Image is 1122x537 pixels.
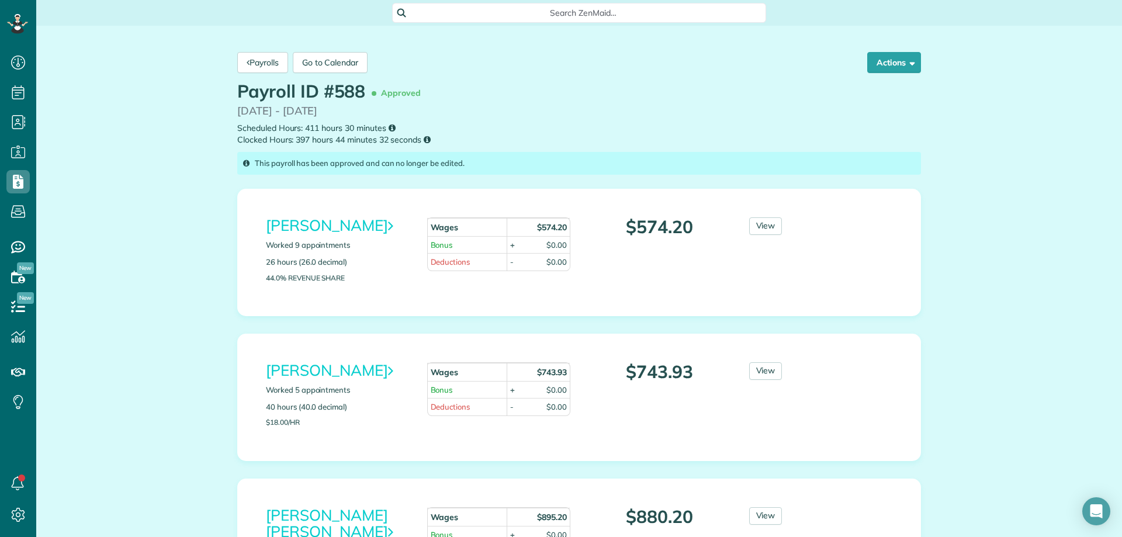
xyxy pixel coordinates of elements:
span: New [17,292,34,304]
div: $0.00 [546,401,567,413]
p: $880.20 [588,507,732,526]
td: Deductions [427,398,507,415]
button: Actions [867,52,921,73]
a: View [749,217,782,235]
div: + [510,240,515,251]
div: - [510,257,514,268]
small: Scheduled Hours: 411 hours 30 minutes Clocked Hours: 397 hours 44 minutes 32 seconds [237,122,921,146]
div: - [510,401,514,413]
td: Bonus [427,236,507,254]
strong: $743.93 [537,367,567,377]
p: 40 hours (40.0 decimal) [266,401,410,413]
div: Open Intercom Messenger [1082,497,1110,525]
span: Approved [374,83,425,103]
strong: Wages [431,512,459,522]
strong: $895.20 [537,512,567,522]
div: $0.00 [546,257,567,268]
a: Payrolls [237,52,288,73]
td: Deductions [427,253,507,271]
div: This payroll has been approved and can no longer be edited. [237,152,921,175]
p: $18.00/hr [266,418,410,426]
p: $743.93 [588,362,732,382]
p: Worked 9 appointments [266,240,410,251]
a: View [749,507,782,525]
td: Bonus [427,381,507,399]
div: + [510,384,515,396]
h1: Payroll ID #588 [237,82,426,103]
p: $574.20 [588,217,732,237]
span: New [17,262,34,274]
strong: $574.20 [537,222,567,233]
div: $0.00 [546,384,567,396]
div: $0.00 [546,240,567,251]
a: [PERSON_NAME] [266,361,393,380]
p: 26 hours (26.0 decimal) [266,257,410,268]
strong: Wages [431,222,459,233]
a: View [749,362,782,380]
p: 44.0% Revenue Share [266,274,410,282]
a: [PERSON_NAME] [266,216,393,235]
p: [DATE] - [DATE] [237,103,921,119]
p: Worked 5 appointments [266,384,410,396]
a: Go to Calendar [293,52,368,73]
strong: Wages [431,367,459,377]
